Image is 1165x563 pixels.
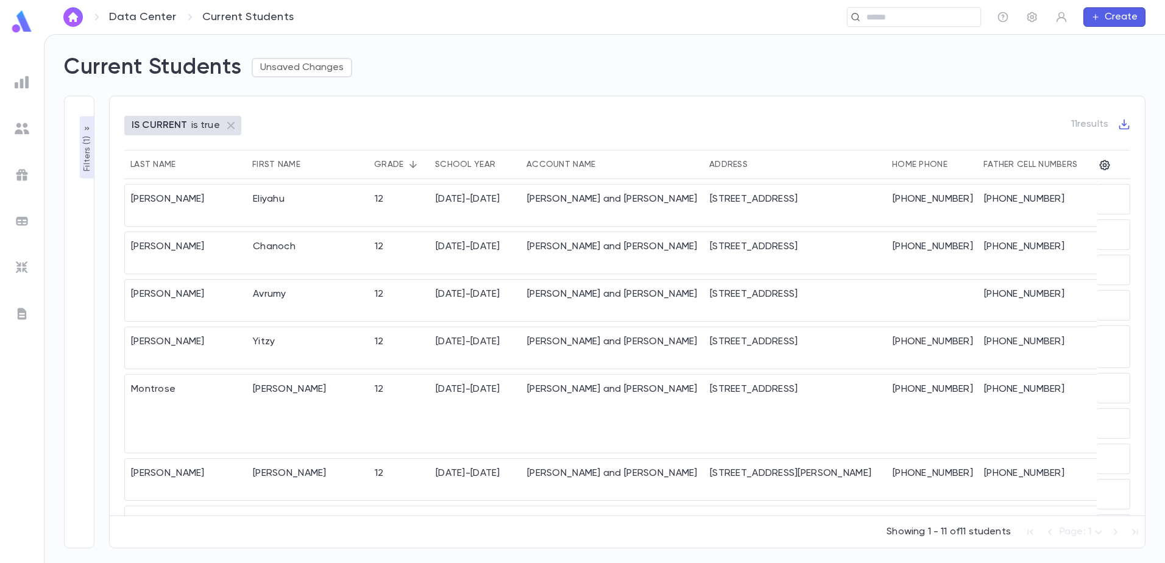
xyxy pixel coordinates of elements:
[252,58,352,77] button: Unsaved Changes
[1071,118,1108,130] p: 11 results
[374,160,403,169] div: Grade
[15,260,29,275] img: imports_grey.530a8a0e642e233f2baf0ef88e8c9fcb.svg
[887,232,978,274] div: [PHONE_NUMBER]
[132,119,188,132] p: IS CURRENT
[125,459,247,500] div: [PERSON_NAME]
[125,232,247,274] div: [PERSON_NAME]
[430,327,521,369] div: [DATE]-[DATE]
[125,280,247,321] div: [PERSON_NAME]
[80,116,94,179] button: Filters (1)
[887,327,978,369] div: [PHONE_NUMBER]
[978,185,1130,226] div: [PHONE_NUMBER]
[191,119,220,132] p: is true
[66,12,80,22] img: home_white.a664292cf8c1dea59945f0da9f25487c.svg
[704,232,887,274] div: [STREET_ADDRESS]
[704,375,887,453] div: [STREET_ADDRESS]
[521,280,704,321] div: [PERSON_NAME] and [PERSON_NAME]
[125,375,247,453] div: Montrose
[1083,7,1146,27] button: Create
[130,160,176,169] div: Last Name
[125,327,247,369] div: [PERSON_NAME]
[978,232,1130,274] div: [PHONE_NUMBER]
[369,375,430,453] div: 12
[704,506,887,548] div: [STREET_ADDRESS][PERSON_NAME]
[369,232,430,274] div: 12
[978,459,1130,500] div: [PHONE_NUMBER]
[978,375,1130,453] div: [PHONE_NUMBER]
[369,506,430,548] div: 12
[403,155,423,174] button: Sort
[430,232,521,274] div: [DATE]-[DATE]
[704,327,887,369] div: [STREET_ADDRESS]
[978,506,1130,548] div: [PHONE_NUMBER]
[247,327,369,369] div: Yitzy
[15,121,29,136] img: students_grey.60c7aba0da46da39d6d829b817ac14fc.svg
[983,160,1077,169] div: Father Cell Numbers
[109,10,176,24] a: Data Center
[887,185,978,226] div: [PHONE_NUMBER]
[521,232,704,274] div: [PERSON_NAME] and [PERSON_NAME]
[369,327,430,369] div: 12
[430,375,521,453] div: [DATE]-[DATE]
[247,506,369,548] div: Meir
[521,185,704,226] div: [PERSON_NAME] and [PERSON_NAME]
[252,160,300,169] div: First Name
[978,280,1130,321] div: [PHONE_NUMBER]
[1060,523,1106,542] div: Page: 1
[15,168,29,182] img: campaigns_grey.99e729a5f7ee94e3726e6486bddda8f1.svg
[521,375,704,453] div: [PERSON_NAME] and [PERSON_NAME]
[435,160,495,169] div: School Year
[247,185,369,226] div: Eliyahu
[704,459,887,500] div: [STREET_ADDRESS][PERSON_NAME]
[430,506,521,548] div: [DATE]-[DATE]
[124,116,241,135] div: IS CURRENTis true
[521,459,704,500] div: [PERSON_NAME] and [PERSON_NAME]
[369,185,430,226] div: 12
[125,506,247,548] div: Beim
[887,459,978,500] div: [PHONE_NUMBER]
[978,327,1130,369] div: [PHONE_NUMBER]
[81,133,93,171] p: Filters ( 1 )
[15,214,29,228] img: batches_grey.339ca447c9d9533ef1741baa751efc33.svg
[369,280,430,321] div: 12
[15,306,29,321] img: letters_grey.7941b92b52307dd3b8a917253454ce1c.svg
[247,232,369,274] div: Chanoch
[10,10,34,34] img: logo
[892,160,947,169] div: Home Phone
[887,506,978,548] div: [PHONE_NUMBER]
[430,185,521,226] div: [DATE]-[DATE]
[15,75,29,90] img: reports_grey.c525e4749d1bce6a11f5fe2a8de1b229.svg
[369,459,430,500] div: 12
[887,526,1011,538] p: Showing 1 - 11 of 11 students
[64,54,242,81] h2: Current Students
[430,459,521,500] div: [DATE]-[DATE]
[521,506,704,548] div: [PERSON_NAME] and [PERSON_NAME]
[704,280,887,321] div: [STREET_ADDRESS]
[709,160,748,169] div: Address
[521,327,704,369] div: [PERSON_NAME] and [PERSON_NAME]
[247,375,369,453] div: [PERSON_NAME]
[125,185,247,226] div: [PERSON_NAME]
[430,280,521,321] div: [DATE]-[DATE]
[247,280,369,321] div: Avrumy
[1060,527,1091,537] span: Page: 1
[247,459,369,500] div: [PERSON_NAME]
[887,375,978,453] div: [PHONE_NUMBER]
[202,10,294,24] p: Current Students
[526,160,595,169] div: Account Name
[704,185,887,226] div: [STREET_ADDRESS]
